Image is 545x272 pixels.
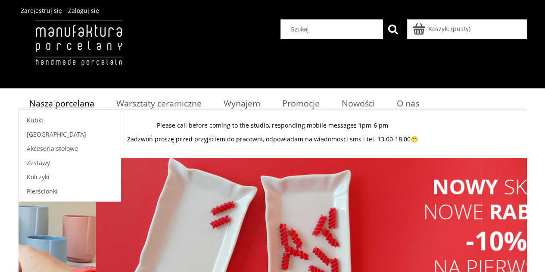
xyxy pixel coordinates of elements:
[19,95,106,112] a: Nasza porcelana
[342,97,375,109] span: Nowości
[29,97,94,109] span: Nasza porcelana
[68,6,99,15] a: Zaloguj się
[284,20,383,39] input: Szukaj w sklepie
[19,122,527,129] p: Please call before coming to the studio, responding mobile messages 1pm-6 pm
[271,95,330,112] a: Promocje
[105,95,212,112] a: Warsztaty ceramiczne
[330,95,386,112] a: Nowości
[428,25,449,33] span: Koszyk:
[386,95,430,112] a: O nas
[282,97,320,109] span: Promocje
[224,97,260,109] span: Wynajem
[397,97,419,109] span: O nas
[116,97,202,109] span: Warsztaty ceramiczne
[21,6,62,15] a: Zarejestruj się
[414,25,470,33] a: Produkty w koszyku 0. Przejdź do koszyka
[383,19,403,39] button: Szukaj
[212,95,271,112] a: Wynajem
[19,19,139,84] img: Manufaktura Porcelany
[19,135,527,143] p: Zadzwoń proszę przed przyjściem do pracowni, odpowiadam na wiadomosci sms i tel. 13.00-18.00😁
[451,25,470,33] b: (pusty)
